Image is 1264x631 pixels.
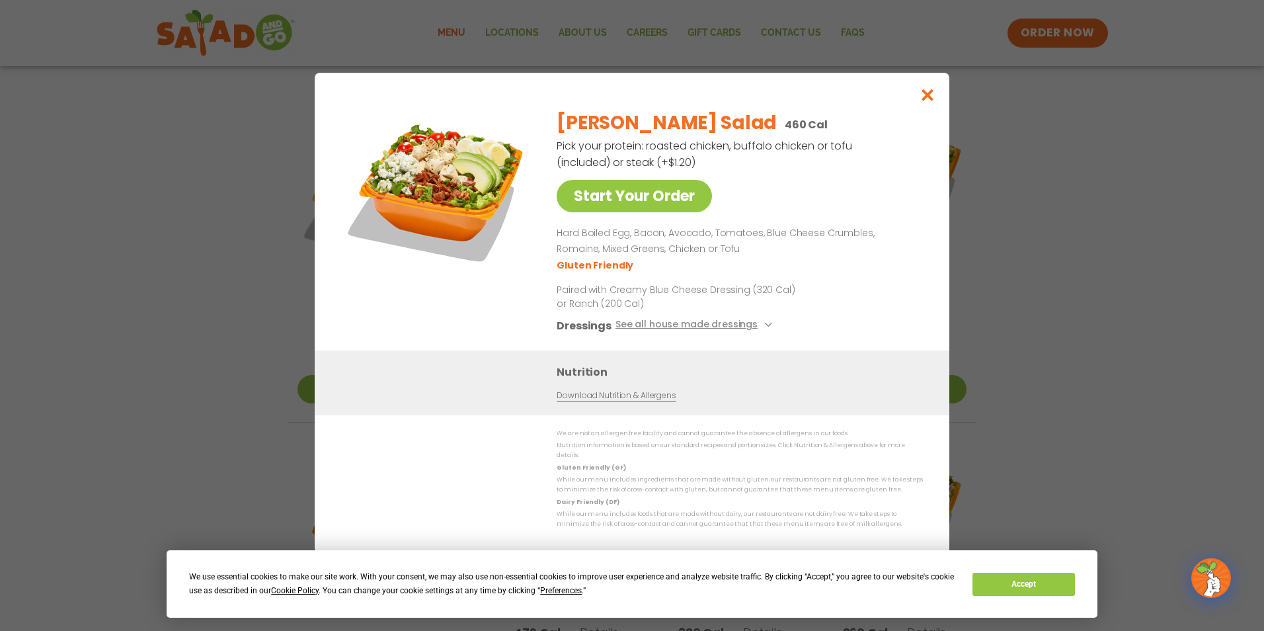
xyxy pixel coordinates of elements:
[557,364,929,380] h3: Nutrition
[557,475,923,495] p: While our menu includes ingredients that are made without gluten, our restaurants are not gluten ...
[189,570,957,598] div: We use essential cookies to make our site work. With your consent, we may also use non-essential ...
[557,464,625,472] strong: Gluten Friendly (GF)
[972,573,1074,596] button: Accept
[557,259,635,273] li: Gluten Friendly
[1193,560,1230,597] img: wpChatIcon
[271,586,319,595] span: Cookie Policy
[906,73,949,117] button: Close modal
[557,226,918,257] p: Hard Boiled Egg, Bacon, Avocado, Tomatoes, Blue Cheese Crumbles, Romaine, Mixed Greens, Chicken o...
[557,390,676,402] a: Download Nutrition & Allergens
[557,429,923,439] p: We are not an allergen free facility and cannot guarantee the absence of allergens in our foods.
[344,99,530,284] img: Featured product photo for Cobb Salad
[557,509,923,530] p: While our menu includes foods that are made without dairy, our restaurants are not dairy free. We...
[557,109,777,137] h2: [PERSON_NAME] Salad
[557,283,801,311] p: Paired with Creamy Blue Cheese Dressing (320 Cal) or Ranch (200 Cal)
[557,441,923,461] p: Nutrition information is based on our standard recipes and portion sizes. Click Nutrition & Aller...
[557,138,854,171] p: Pick your protein: roasted chicken, buffalo chicken or tofu (included) or steak (+$1.20)
[615,317,776,334] button: See all house made dressings
[557,317,612,334] h3: Dressings
[557,180,712,212] a: Start Your Order
[167,550,1097,618] div: Cookie Consent Prompt
[785,116,828,133] p: 460 Cal
[557,498,619,506] strong: Dairy Friendly (DF)
[540,586,582,595] span: Preferences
